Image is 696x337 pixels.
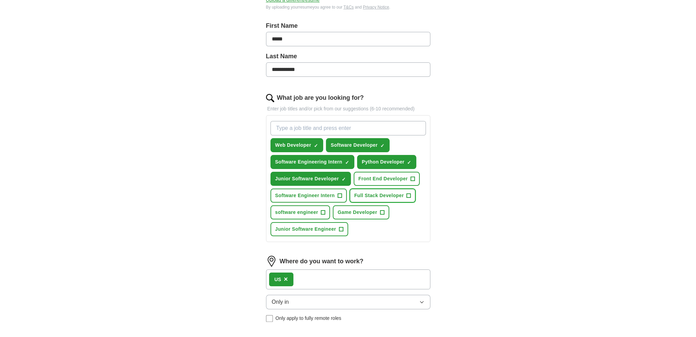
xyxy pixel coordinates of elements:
[270,189,347,203] button: Software Engineer Intern
[270,121,426,135] input: Type a job title and press enter
[266,21,430,31] label: First Name
[275,175,339,182] span: Junior Software Developer
[270,222,348,236] button: Junior Software Engineer
[350,189,416,203] button: Full Stack Developer
[284,274,288,285] button: ×
[275,192,335,199] span: Software Engineer Intern
[272,298,289,306] span: Only in
[266,52,430,61] label: Last Name
[270,138,323,152] button: Web Developer✓
[357,155,417,169] button: Python Developer✓
[266,315,273,322] input: Only apply to fully remote roles
[266,256,277,267] img: location.png
[275,142,311,149] span: Web Developer
[270,205,330,219] button: software engineer
[345,160,349,165] span: ✓
[275,209,318,216] span: software engineer
[354,172,420,186] button: Front End Developer
[266,295,430,309] button: Only in
[270,155,354,169] button: Software Engineering Intern✓
[277,93,364,103] label: What job are you looking for?
[275,226,336,233] span: Junior Software Engineer
[331,142,378,149] span: Software Developer
[266,94,274,102] img: search.png
[343,5,354,10] a: T&Cs
[314,143,318,148] span: ✓
[280,257,364,266] label: Where do you want to work?
[333,205,389,219] button: Game Developer
[284,275,288,283] span: ×
[363,5,389,10] a: Privacy Notice
[270,172,351,186] button: Junior Software Developer✓
[358,175,408,182] span: Front End Developer
[338,209,377,216] span: Game Developer
[342,177,346,182] span: ✓
[275,158,342,166] span: Software Engineering Intern
[266,105,430,112] p: Enter job titles and/or pick from our suggestions (6-10 recommended)
[362,158,405,166] span: Python Developer
[326,138,390,152] button: Software Developer✓
[354,192,404,199] span: Full Stack Developer
[276,315,341,322] span: Only apply to fully remote roles
[266,4,430,10] div: By uploading your resume you agree to our and .
[407,160,411,165] span: ✓
[380,143,384,148] span: ✓
[275,276,281,283] div: US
